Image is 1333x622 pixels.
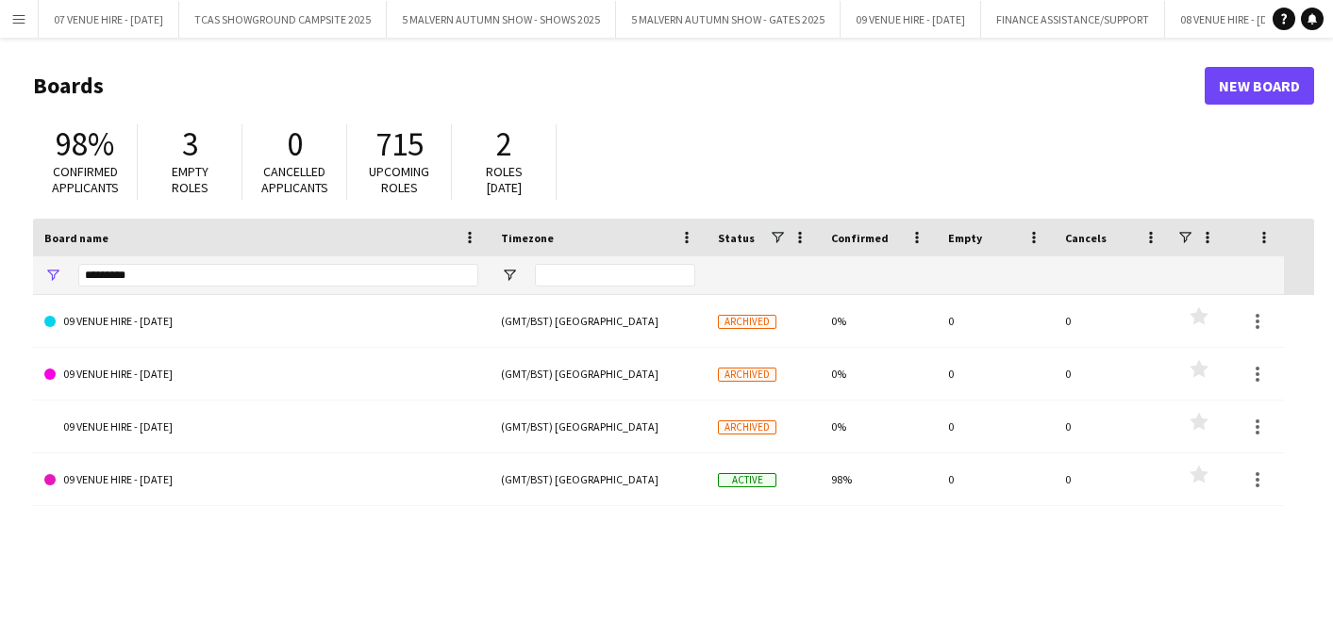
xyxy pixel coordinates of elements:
[44,401,478,453] a: 09 VENUE HIRE - [DATE]
[937,295,1054,347] div: 0
[820,348,937,400] div: 0%
[718,315,776,329] span: Archived
[179,1,387,38] button: TCAS SHOWGROUND CAMPSITE 2025
[33,72,1205,100] h1: Boards
[490,295,707,347] div: (GMT/BST) [GEOGRAPHIC_DATA]
[1165,1,1306,38] button: 08 VENUE HIRE - [DATE]
[718,420,776,434] span: Archived
[496,123,512,165] span: 2
[52,163,119,196] span: Confirmed applicants
[937,453,1054,505] div: 0
[820,453,937,505] div: 98%
[39,1,179,38] button: 07 VENUE HIRE - [DATE]
[44,295,478,348] a: 09 VENUE HIRE - [DATE]
[501,267,518,284] button: Open Filter Menu
[261,163,328,196] span: Cancelled applicants
[718,231,755,245] span: Status
[490,348,707,400] div: (GMT/BST) [GEOGRAPHIC_DATA]
[287,123,303,165] span: 0
[486,163,523,196] span: Roles [DATE]
[1054,348,1171,400] div: 0
[616,1,841,38] button: 5 MALVERN AUTUMN SHOW - GATES 2025
[44,348,478,401] a: 09 VENUE HIRE - [DATE]
[44,231,108,245] span: Board name
[718,368,776,382] span: Archived
[718,473,776,487] span: Active
[820,295,937,347] div: 0%
[981,1,1165,38] button: FINANCE ASSISTANCE/SUPPORT
[501,231,554,245] span: Timezone
[78,264,478,286] input: Board name Filter Input
[56,123,114,165] span: 98%
[1054,295,1171,347] div: 0
[535,264,695,286] input: Timezone Filter Input
[937,401,1054,452] div: 0
[1205,67,1314,105] a: New Board
[831,231,889,245] span: Confirmed
[1054,453,1171,505] div: 0
[490,401,707,452] div: (GMT/BST) [GEOGRAPHIC_DATA]
[948,231,982,245] span: Empty
[841,1,981,38] button: 09 VENUE HIRE - [DATE]
[490,453,707,505] div: (GMT/BST) [GEOGRAPHIC_DATA]
[44,453,478,506] a: 09 VENUE HIRE - [DATE]
[820,401,937,452] div: 0%
[172,163,208,196] span: Empty roles
[387,1,616,38] button: 5 MALVERN AUTUMN SHOW - SHOWS 2025
[937,348,1054,400] div: 0
[369,163,429,196] span: Upcoming roles
[182,123,198,165] span: 3
[375,123,424,165] span: 715
[1054,401,1171,452] div: 0
[1065,231,1107,245] span: Cancels
[44,267,61,284] button: Open Filter Menu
